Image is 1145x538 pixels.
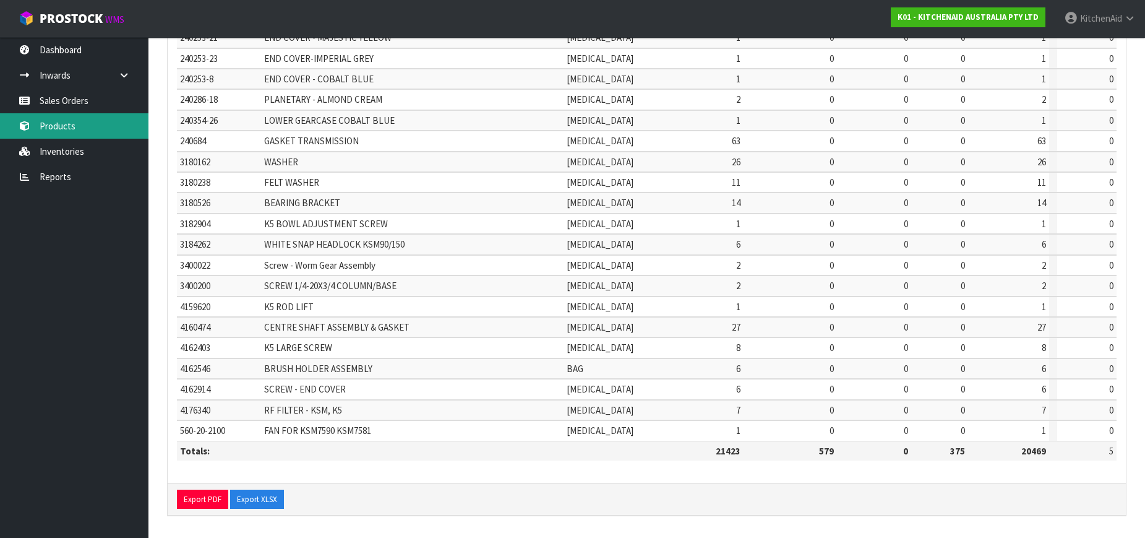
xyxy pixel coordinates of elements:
span: 0 [961,301,965,313]
span: 0 [961,425,965,436]
button: Export XLSX [230,490,284,510]
span: 1 [736,73,740,85]
span: 3400022 [180,259,210,271]
span: 0 [1109,363,1113,375]
span: 0 [904,301,908,313]
span: 0 [904,176,908,188]
span: 0 [1109,218,1113,230]
span: GASKET TRANSMISSION [264,135,359,147]
span: 0 [1109,197,1113,209]
span: [MEDICAL_DATA] [567,53,633,64]
span: 1 [736,115,740,126]
strong: 579 [819,445,834,457]
span: 6 [1042,238,1046,250]
span: 0 [1109,176,1113,188]
span: 2 [736,280,740,292]
span: 0 [830,321,834,333]
span: 14 [1037,197,1046,209]
span: WHITE SNAP HEADLOCK KSM90/150 [264,238,405,250]
span: [MEDICAL_DATA] [567,238,633,250]
span: 27 [732,321,740,333]
strong: 375 [950,445,965,457]
span: 0 [961,73,965,85]
span: 6 [736,363,740,375]
span: 0 [1109,93,1113,105]
span: WASHER [264,156,298,168]
strong: Totals: [180,445,210,457]
span: 0 [1109,383,1113,395]
span: 6 [1042,363,1046,375]
span: 0 [830,383,834,395]
span: 0 [961,156,965,168]
span: 240354-26 [180,115,218,126]
span: 0 [830,363,834,375]
span: 1 [1042,73,1046,85]
span: 2 [1042,280,1046,292]
span: 0 [961,93,965,105]
span: 0 [904,363,908,375]
span: 26 [732,156,740,168]
span: 0 [961,404,965,416]
span: [MEDICAL_DATA] [567,321,633,333]
span: 240253-8 [180,73,213,85]
span: 0 [1109,73,1113,85]
span: K5 ROD LIFT [264,301,314,313]
span: 0 [961,115,965,126]
span: ProStock [40,11,103,27]
span: 0 [830,342,834,354]
span: 0 [904,218,908,230]
strong: 20469 [1021,445,1046,457]
span: 0 [1109,156,1113,168]
span: BRUSH HOLDER ASSEMBLY [264,363,372,375]
span: [MEDICAL_DATA] [567,259,633,271]
img: cube-alt.png [19,11,34,26]
span: 0 [830,197,834,209]
span: 0 [961,342,965,354]
span: 1 [736,53,740,64]
span: [MEDICAL_DATA] [567,342,633,354]
span: 0 [830,218,834,230]
span: [MEDICAL_DATA] [567,115,633,126]
span: K5 LARGE SCREW [264,342,332,354]
span: 1 [1042,425,1046,436]
span: 4162546 [180,363,210,375]
span: 0 [904,156,908,168]
span: 0 [1109,115,1113,126]
span: 0 [904,321,908,333]
span: 8 [736,342,740,354]
span: 6 [736,383,740,395]
span: 0 [1109,404,1113,416]
span: 7 [736,404,740,416]
span: 1 [736,218,740,230]
strong: K01 - KITCHENAID AUSTRALIA PTY LTD [898,12,1039,22]
span: FAN FOR KSM7590 KSM7581 [264,425,371,436]
span: 0 [830,238,834,250]
span: 0 [904,115,908,126]
span: PLANETARY - ALMOND CREAM [264,93,382,105]
span: [MEDICAL_DATA] [567,383,633,395]
span: 3180238 [180,176,210,188]
span: 3180526 [180,197,210,209]
span: 240253-23 [180,53,218,64]
span: 1 [736,425,740,436]
span: 5 [1109,445,1113,457]
span: 3180162 [180,156,210,168]
span: 7 [1042,404,1046,416]
span: 0 [1109,238,1113,250]
span: BAG [567,363,583,375]
strong: 21423 [716,445,740,457]
span: 0 [961,218,965,230]
span: 26 [1037,156,1046,168]
span: 11 [732,176,740,188]
span: 0 [830,115,834,126]
span: 14 [732,197,740,209]
span: 0 [961,197,965,209]
span: 63 [732,135,740,147]
span: 0 [1109,301,1113,313]
span: [MEDICAL_DATA] [567,176,633,188]
span: CENTRE SHAFT ASSEMBLY & GASKET [264,321,410,333]
span: LOWER GEARCASE COBALT BLUE [264,115,395,126]
span: 0 [830,301,834,313]
span: 0 [830,73,834,85]
span: 4162403 [180,342,210,354]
